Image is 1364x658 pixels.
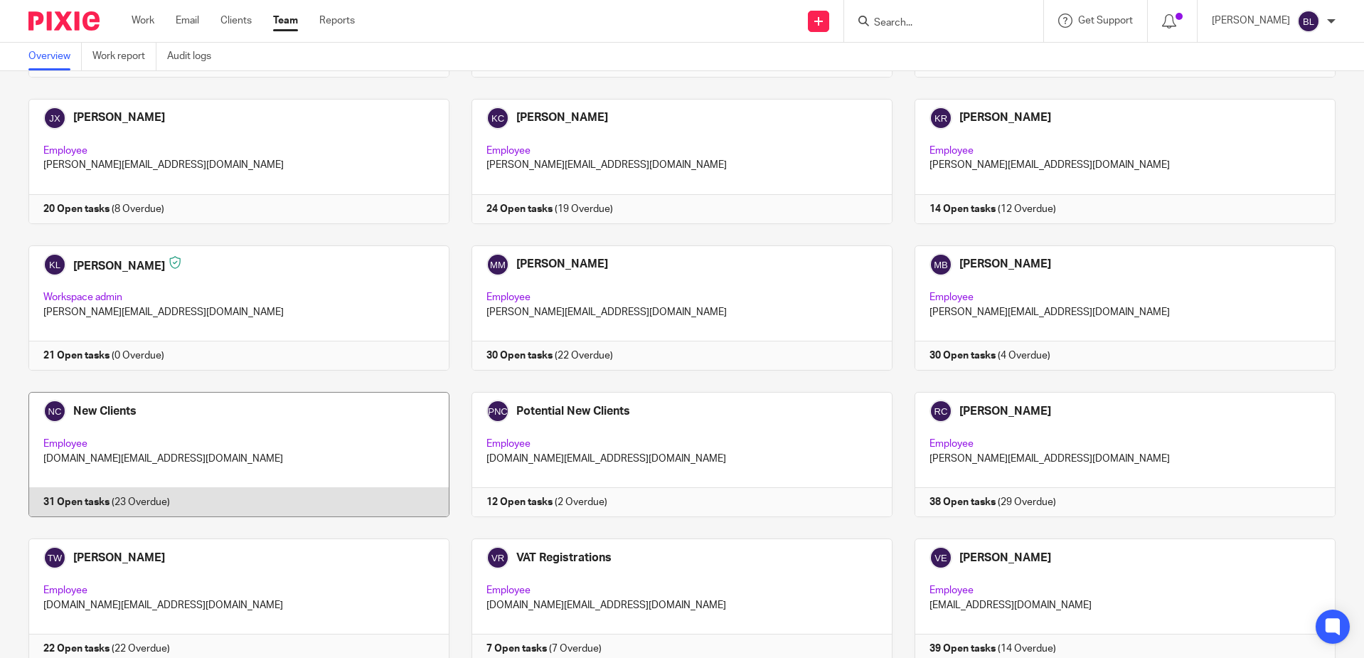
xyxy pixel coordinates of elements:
a: Audit logs [167,43,222,70]
a: Reports [319,14,355,28]
a: Clients [220,14,252,28]
input: Search [873,17,1001,30]
a: Email [176,14,199,28]
span: Get Support [1078,16,1133,26]
a: Team [273,14,298,28]
img: Pixie [28,11,100,31]
a: Work report [92,43,156,70]
p: [PERSON_NAME] [1212,14,1290,28]
img: svg%3E [1297,10,1320,33]
a: Overview [28,43,82,70]
a: Work [132,14,154,28]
